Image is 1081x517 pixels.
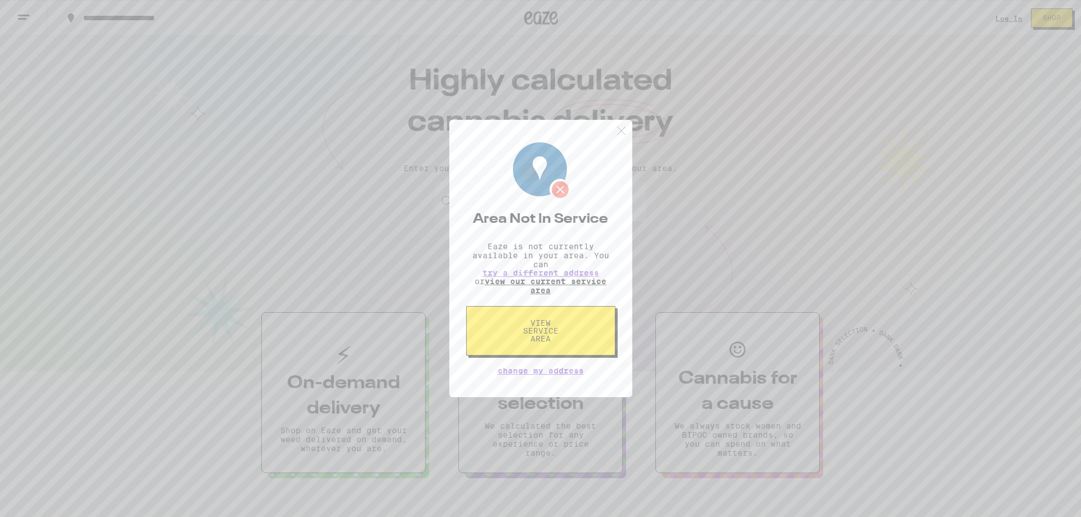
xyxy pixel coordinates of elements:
img: close.svg [614,124,628,138]
button: try a different address [483,269,599,277]
h2: Area Not In Service [466,213,615,226]
a: View Service Area [466,318,615,327]
a: view our current service area [485,277,606,295]
span: Hi. Need any help? [7,8,81,17]
img: Location [513,142,571,200]
button: View Service Area [466,306,615,356]
button: Change My Address [498,367,584,375]
span: View Service Area [512,319,570,343]
p: Eaze is not currently available in your area. You can or [466,242,615,295]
